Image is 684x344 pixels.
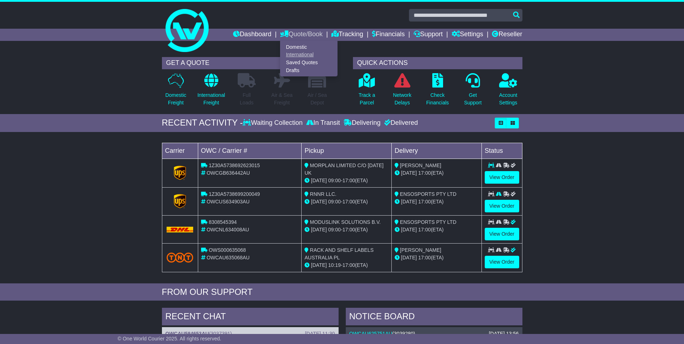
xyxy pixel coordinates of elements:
span: [DATE] [401,227,417,232]
a: View Order [485,228,519,240]
a: Saved Quotes [280,59,337,67]
a: View Order [485,256,519,268]
div: QUICK ACTIONS [353,57,522,69]
a: Settings [452,29,483,41]
td: OWC / Carrier # [198,143,302,159]
img: DHL.png [167,227,194,232]
span: [DATE] [401,255,417,260]
p: Domestic Freight [165,91,186,107]
span: OWCGB636442AU [206,170,250,176]
span: OWCNL634008AU [206,227,249,232]
img: TNT_Domestic.png [167,253,194,262]
a: AccountSettings [499,73,518,110]
a: Domestic [280,43,337,51]
div: (ETA) [395,169,479,177]
td: Carrier [162,143,198,159]
span: 17:00 [418,170,431,176]
span: 3037391 [211,331,231,336]
div: - (ETA) [304,177,388,184]
span: 17:00 [343,199,355,204]
a: Financials [372,29,405,41]
div: - (ETA) [304,226,388,234]
p: Account Settings [499,91,517,107]
p: Air / Sea Depot [308,91,327,107]
div: GET A QUOTE [162,57,331,69]
span: [DATE] [401,199,417,204]
span: ENSOSPORTS PTY LTD [400,219,456,225]
p: Track a Parcel [359,91,375,107]
span: 3039280 [394,331,414,336]
span: 1Z30A5738692623015 [209,162,260,168]
span: 17:00 [343,227,355,232]
a: Support [414,29,443,41]
div: NOTICE BOARD [346,308,522,327]
a: InternationalFreight [197,73,225,110]
span: 1Z30A5738699200049 [209,191,260,197]
a: CheckFinancials [426,73,449,110]
div: ( ) [166,331,335,337]
span: 17:00 [343,178,355,183]
div: RECENT ACTIVITY - [162,118,243,128]
td: Pickup [302,143,392,159]
div: In Transit [304,119,342,127]
p: Check Financials [426,91,449,107]
a: DomesticFreight [165,73,186,110]
div: Waiting Collection [243,119,304,127]
p: Get Support [464,91,481,107]
a: OWCAU625751AU [349,331,392,336]
span: © One World Courier 2025. All rights reserved. [118,336,222,341]
a: GetSupport [464,73,482,110]
span: 17:00 [418,199,431,204]
div: [DATE] 13:56 [489,331,518,337]
span: 8308545394 [209,219,237,225]
span: 09:00 [328,178,341,183]
div: (ETA) [395,226,479,234]
span: 17:00 [418,227,431,232]
td: Status [481,143,522,159]
span: MORPLAN LIMITED C/O [DATE] UK [304,162,383,176]
span: [DATE] [401,170,417,176]
span: [DATE] [311,178,327,183]
span: 09:00 [328,199,341,204]
td: Delivery [391,143,481,159]
span: 17:00 [418,255,431,260]
span: [PERSON_NAME] [400,247,441,253]
span: 10:19 [328,262,341,268]
span: ENSOSPORTS PTY LTD [400,191,456,197]
a: Dashboard [233,29,271,41]
p: Air & Sea Freight [271,91,293,107]
div: FROM OUR SUPPORT [162,287,522,297]
span: [DATE] [311,227,327,232]
a: View Order [485,171,519,184]
div: [DATE] 11:30 [305,331,335,337]
a: Reseller [492,29,522,41]
div: (ETA) [395,198,479,206]
a: NetworkDelays [392,73,411,110]
a: Drafts [280,66,337,74]
img: GetCarrierServiceLogo [174,166,186,180]
a: OWCAU584653AU [166,331,209,336]
p: International Freight [197,91,225,107]
p: Network Delays [393,91,411,107]
div: RECENT CHAT [162,308,339,327]
span: MODUSLINK SOLUTIONS B.V. [310,219,381,225]
span: 17:00 [343,262,355,268]
a: Track aParcel [358,73,376,110]
span: [DATE] [311,199,327,204]
span: OWCUS634903AU [206,199,250,204]
a: View Order [485,200,519,212]
span: [DATE] [311,262,327,268]
div: Quote/Book [280,41,338,76]
div: ( ) [349,331,519,337]
span: OWCAU635068AU [206,255,250,260]
div: (ETA) [395,254,479,261]
span: RNNR LLC. [310,191,336,197]
span: OWS000635068 [209,247,246,253]
a: International [280,51,337,59]
span: RACK AND SHELF LABELS AUSTRALIA PL [304,247,373,260]
span: 09:00 [328,227,341,232]
p: Full Loads [238,91,256,107]
div: Delivering [342,119,382,127]
div: Delivered [382,119,418,127]
div: - (ETA) [304,198,388,206]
